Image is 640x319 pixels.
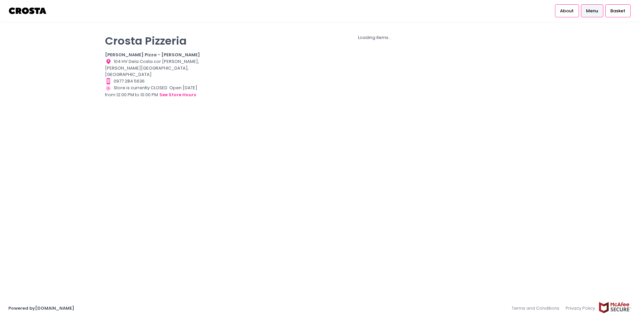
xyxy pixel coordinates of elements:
span: About [560,8,574,14]
div: 0977 284 5636 [105,78,206,85]
img: logo [8,5,47,17]
a: Privacy Policy [563,302,599,315]
a: Terms and Conditions [512,302,563,315]
div: Store is currently CLOSED. Open [DATE] from 12:00 PM to 10:00 PM [105,85,206,99]
button: see store hours [159,91,196,99]
div: Loading items... [215,34,535,41]
div: 104 HV Dela Costa cor [PERSON_NAME], [PERSON_NAME][GEOGRAPHIC_DATA], [GEOGRAPHIC_DATA] [105,58,206,78]
a: Powered by[DOMAIN_NAME] [8,305,74,311]
p: Crosta Pizzeria [105,34,206,47]
a: Menu [581,4,603,17]
span: Basket [610,8,625,14]
span: Menu [586,8,598,14]
a: About [555,4,579,17]
img: mcafee-secure [598,302,632,313]
b: [PERSON_NAME] Pizza - [PERSON_NAME] [105,52,200,58]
